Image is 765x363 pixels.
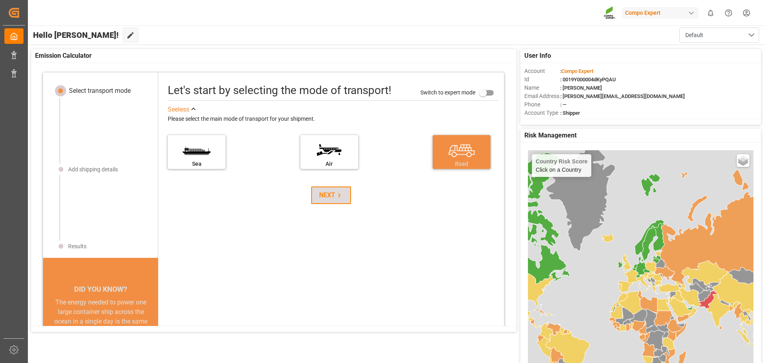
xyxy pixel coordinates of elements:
div: DID YOU KNOW? [43,281,158,298]
img: Screenshot%202023-09-29%20at%2010.02.21.png_1712312052.png [604,6,616,20]
div: Add shipping details [68,165,118,174]
span: Id [524,75,560,84]
div: Please select the main mode of transport for your shipment. [168,114,498,124]
button: show 0 new notifications [702,4,720,22]
span: Account Type [524,109,560,117]
div: Let's start by selecting the mode of transport! [168,82,391,99]
div: Results [68,242,86,251]
button: Help Center [720,4,738,22]
span: Account [524,67,560,75]
span: : [PERSON_NAME] [560,85,602,91]
div: NEXT [319,190,343,200]
div: Compo Expert [622,7,698,19]
button: open menu [679,27,759,43]
span: : Shipper [560,110,580,116]
button: Compo Expert [622,5,702,20]
span: Default [685,31,703,39]
div: Air [304,160,354,168]
div: See less [168,105,189,114]
span: Phone [524,100,560,109]
span: Compo Expert [561,68,593,74]
div: Select transport mode [69,86,131,96]
button: NEXT [311,186,351,204]
span: Hello [PERSON_NAME]! [33,27,119,43]
div: Sea [172,160,222,168]
div: Road [437,160,486,168]
span: Email Address [524,92,560,100]
span: User Info [524,51,551,61]
div: The energy needed to power one large container ship across the ocean in a single day is the same ... [53,298,149,355]
span: : 0019Y000004dKyPQAU [560,77,616,82]
div: Click on a Country [536,158,588,173]
span: : [560,68,593,74]
a: Layers [737,154,749,167]
span: : — [560,102,567,108]
h4: Country Risk Score [536,158,588,165]
span: Switch to expert mode [420,89,475,95]
span: Name [524,84,560,92]
span: Emission Calculator [35,51,92,61]
span: Risk Management [524,131,577,140]
span: : [PERSON_NAME][EMAIL_ADDRESS][DOMAIN_NAME] [560,93,685,99]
